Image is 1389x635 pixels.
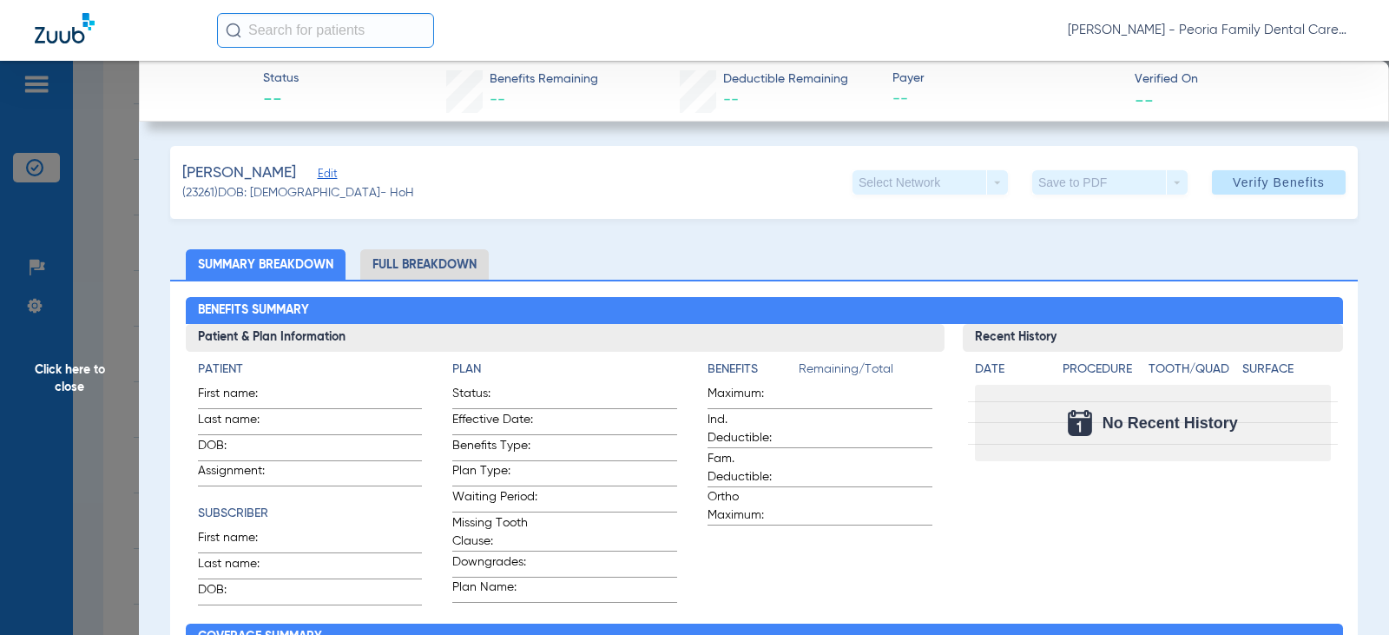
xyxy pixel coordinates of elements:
[1233,175,1325,189] span: Verify Benefits
[892,69,1119,88] span: Payer
[1063,360,1142,385] app-breakdown-title: Procedure
[708,360,799,379] h4: Benefits
[263,89,299,113] span: --
[1212,170,1346,195] button: Verify Benefits
[182,162,296,184] span: [PERSON_NAME]
[1242,360,1330,385] app-breakdown-title: Surface
[490,70,598,89] span: Benefits Remaining
[975,360,1048,379] h4: Date
[708,411,793,447] span: Ind. Deductible:
[452,385,537,408] span: Status:
[452,579,537,602] span: Plan Name:
[198,437,283,460] span: DOB:
[186,324,945,352] h3: Patient & Plan Information
[708,360,799,385] app-breakdown-title: Benefits
[1135,90,1154,109] span: --
[452,553,537,577] span: Downgrades:
[263,69,299,88] span: Status
[318,168,333,184] span: Edit
[708,385,793,408] span: Maximum:
[708,450,793,486] span: Fam. Deductible:
[892,89,1119,110] span: --
[186,297,1343,325] h2: Benefits Summary
[975,360,1048,385] app-breakdown-title: Date
[799,360,932,385] span: Remaining/Total
[452,411,537,434] span: Effective Date:
[723,70,848,89] span: Deductible Remaining
[452,437,537,460] span: Benefits Type:
[1103,414,1238,432] span: No Recent History
[217,13,434,48] input: Search for patients
[1063,360,1142,379] h4: Procedure
[186,249,346,280] li: Summary Breakdown
[963,324,1342,352] h3: Recent History
[198,505,423,523] h4: Subscriber
[198,581,283,605] span: DOB:
[1135,70,1361,89] span: Verified On
[1149,360,1236,385] app-breakdown-title: Tooth/Quad
[198,555,283,579] span: Last name:
[708,488,793,525] span: Ortho Maximum:
[226,23,241,38] img: Search Icon
[360,249,489,280] li: Full Breakdown
[490,92,505,108] span: --
[723,92,739,108] span: --
[198,411,283,434] span: Last name:
[198,462,283,486] span: Assignment:
[35,13,95,43] img: Zuub Logo
[182,184,414,202] span: (23261) DOB: [DEMOGRAPHIC_DATA] - HoH
[452,360,677,379] h4: Plan
[1068,22,1354,39] span: [PERSON_NAME] - Peoria Family Dental Care
[198,360,423,379] h4: Patient
[452,462,537,486] span: Plan Type:
[1149,360,1236,379] h4: Tooth/Quad
[452,514,537,551] span: Missing Tooth Clause:
[452,488,537,512] span: Waiting Period:
[198,529,283,552] span: First name:
[1242,360,1330,379] h4: Surface
[198,385,283,408] span: First name:
[1068,410,1092,436] img: Calendar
